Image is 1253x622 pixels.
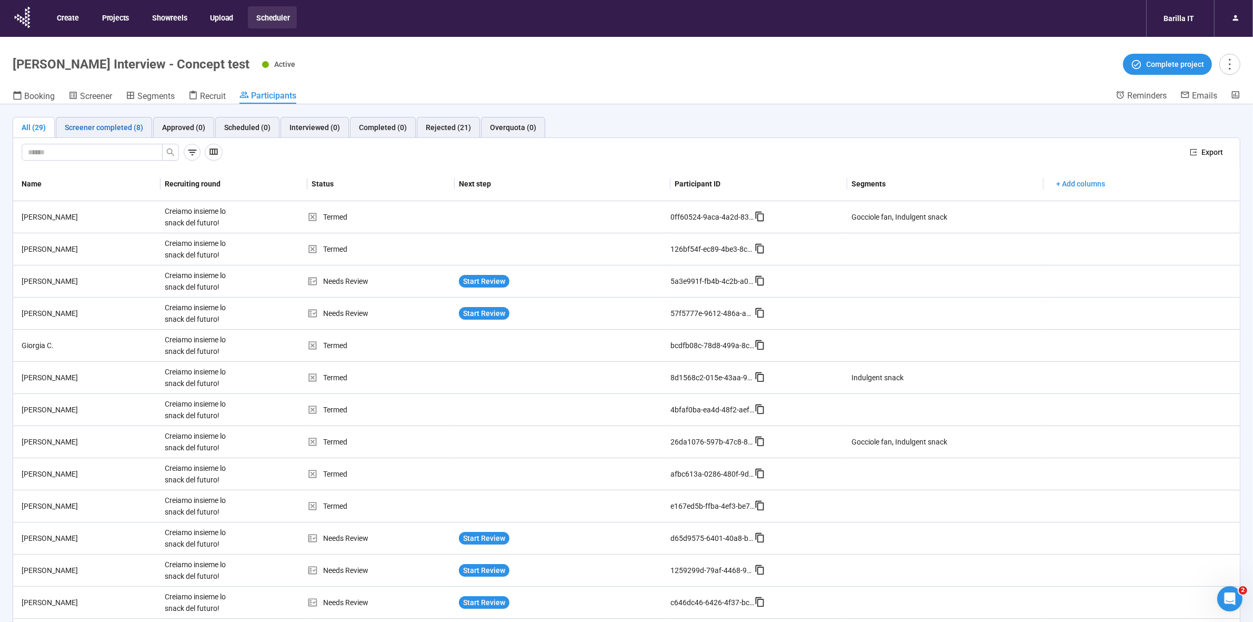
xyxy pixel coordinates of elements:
[161,426,239,458] div: Creiamo insieme lo snack del futuro!
[307,532,455,544] div: Needs Review
[1056,178,1105,190] span: + Add columns
[307,468,455,480] div: Termed
[463,275,505,287] span: Start Review
[274,60,295,68] span: Active
[307,565,455,576] div: Needs Review
[65,122,143,133] div: Screener completed (8)
[670,404,755,416] div: 4bfaf0ba-ea4d-48f2-aefb-158bbae00063
[851,372,904,383] div: Indulgent snack
[24,91,55,101] span: Booking
[1116,90,1167,103] a: Reminders
[455,167,670,201] th: Next step
[202,6,240,28] button: Upload
[1048,175,1114,192] button: + Add columns
[670,372,755,383] div: 8d1568c2-015e-43aa-99c6-75a1f4d4b90c
[80,91,112,101] span: Screener
[161,394,239,426] div: Creiamo insieme lo snack del futuro!
[307,243,455,255] div: Termed
[17,500,161,512] div: [PERSON_NAME]
[17,211,161,223] div: [PERSON_NAME]
[847,167,1044,201] th: Segments
[144,6,194,28] button: Showreels
[1201,146,1223,158] span: Export
[307,597,455,608] div: Needs Review
[670,565,755,576] div: 1259299d-79af-4468-903a-63611230fd5a
[1127,91,1167,101] span: Reminders
[851,211,947,223] div: Gocciole fan, Indulgent snack
[463,532,505,544] span: Start Review
[670,308,755,319] div: 57f5777e-9612-486a-a1da-56148ab80cf8
[17,243,161,255] div: [PERSON_NAME]
[68,90,112,104] a: Screener
[17,532,161,544] div: [PERSON_NAME]
[17,597,161,608] div: [PERSON_NAME]
[17,308,161,319] div: [PERSON_NAME]
[670,436,755,448] div: 26da1076-597b-47c8-80df-eb9125ff7688
[13,90,55,104] a: Booking
[161,330,239,361] div: Creiamo insieme lo snack del futuro!
[200,91,226,101] span: Recruit
[17,275,161,287] div: [PERSON_NAME]
[17,468,161,480] div: [PERSON_NAME]
[307,372,455,383] div: Termed
[670,243,755,255] div: 126bf54f-ec89-4be3-8c54-d0bba1a2ae0a
[359,122,407,133] div: Completed (0)
[22,122,46,133] div: All (29)
[307,436,455,448] div: Termed
[126,90,175,104] a: Segments
[161,265,239,297] div: Creiamo insieme lo snack del futuro!
[459,596,509,609] button: Start Review
[307,500,455,512] div: Termed
[426,122,471,133] div: Rejected (21)
[1146,58,1204,70] span: Complete project
[1219,54,1240,75] button: more
[1239,586,1247,595] span: 2
[224,122,270,133] div: Scheduled (0)
[1192,91,1217,101] span: Emails
[1123,54,1212,75] button: Complete project
[670,597,755,608] div: c646dc46-6426-4f37-bc0b-48322c6676af
[161,167,308,201] th: Recruiting round
[307,404,455,416] div: Termed
[166,148,175,156] span: search
[670,167,847,201] th: Participant ID
[161,458,239,490] div: Creiamo insieme lo snack del futuro!
[17,436,161,448] div: [PERSON_NAME]
[188,90,226,104] a: Recruit
[459,275,509,288] button: Start Review
[463,308,505,319] span: Start Review
[161,233,239,265] div: Creiamo insieme lo snack del futuro!
[459,307,509,320] button: Start Review
[17,565,161,576] div: [PERSON_NAME]
[17,404,161,416] div: [PERSON_NAME]
[1217,586,1242,611] iframe: Intercom live chat
[670,500,755,512] div: e167ed5b-ffba-4ef3-be74-5004993f1193
[161,522,239,554] div: Creiamo insieme lo snack del futuro!
[17,372,161,383] div: [PERSON_NAME]
[307,308,455,319] div: Needs Review
[48,6,86,28] button: Create
[1222,57,1237,71] span: more
[670,211,755,223] div: 0ff60524-9aca-4a2d-8394-391e42b6310e
[94,6,136,28] button: Projects
[162,122,205,133] div: Approved (0)
[161,362,239,393] div: Creiamo insieme lo snack del futuro!
[1190,149,1197,156] span: export
[251,91,296,101] span: Participants
[248,6,297,28] button: Scheduler
[13,167,161,201] th: Name
[670,340,755,351] div: bcdfb08c-78d8-499a-8cf0-30fbb72cb3db
[161,201,239,233] div: Creiamo insieme lo snack del futuro!
[1181,144,1231,161] button: exportExport
[307,275,455,287] div: Needs Review
[239,90,296,104] a: Participants
[161,490,239,522] div: Creiamo insieme lo snack del futuro!
[307,211,455,223] div: Termed
[13,57,249,72] h1: [PERSON_NAME] Interview - Concept test
[137,91,175,101] span: Segments
[161,298,239,329] div: Creiamo insieme lo snack del futuro!
[670,532,755,544] div: d65d9575-6401-40a8-b547-902dbdef71d3
[307,340,455,351] div: Termed
[1157,8,1200,28] div: Barilla IT
[307,167,455,201] th: Status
